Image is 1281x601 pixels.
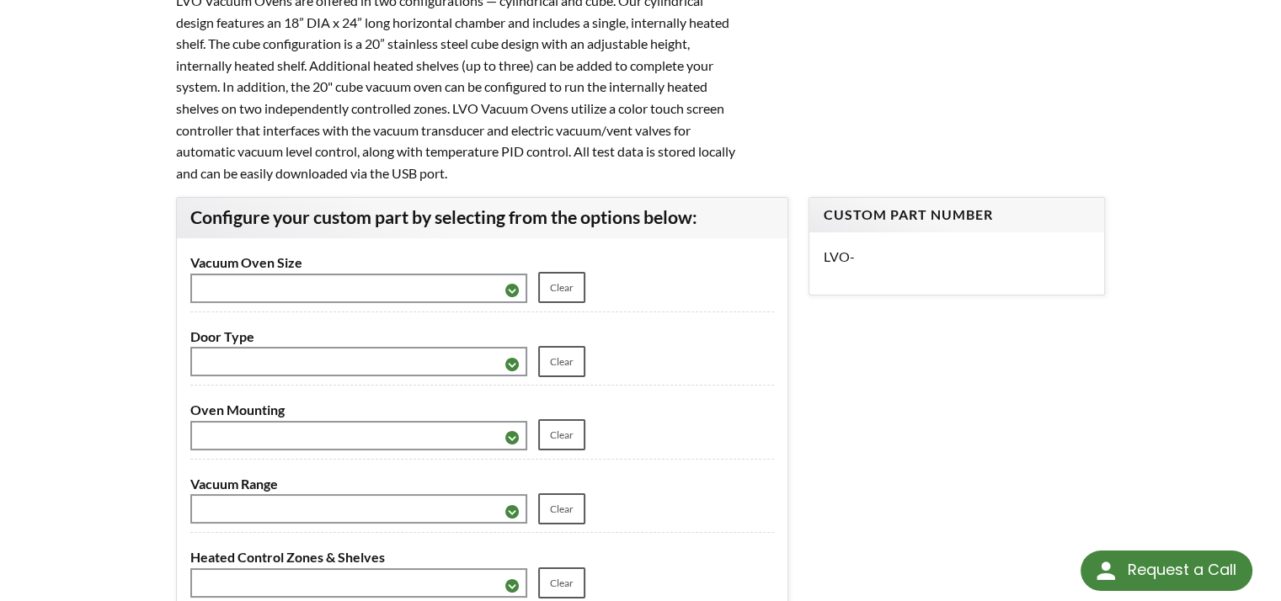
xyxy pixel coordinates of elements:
a: Clear [538,346,585,377]
label: Vacuum Range [190,473,775,495]
label: Oven Mounting [190,399,775,421]
div: Request a Call [1081,550,1252,591]
label: Heated Control Zones & Shelves [190,546,775,568]
h3: Configure your custom part by selecting from the options below: [190,206,775,230]
div: Request a Call [1127,550,1236,589]
a: Clear [538,272,585,303]
a: Clear [538,567,585,598]
label: Door Type [190,326,775,348]
a: Clear [538,419,585,450]
label: Vacuum Oven Size [190,252,775,274]
a: Clear [538,493,585,524]
h4: Custom Part Number [823,206,1091,224]
img: round button [1092,557,1119,584]
p: LVO- [823,246,1091,268]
